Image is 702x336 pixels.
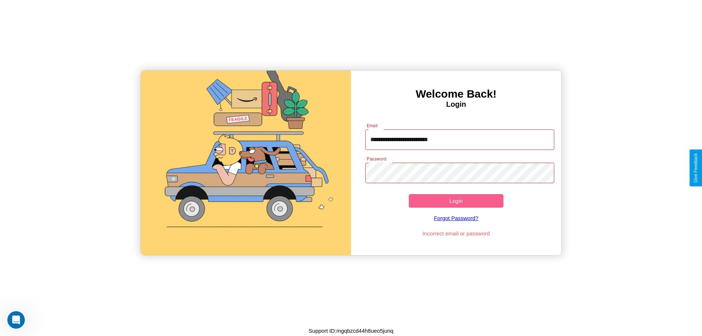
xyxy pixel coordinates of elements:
p: Incorrect email or password [362,229,551,238]
div: Give Feedback [693,153,698,183]
a: Forgot Password? [362,208,551,229]
label: Email [367,122,378,129]
h4: Login [351,100,561,109]
img: gif [141,71,351,255]
p: Support ID: mgqbzcd44h8ueo5junq [309,326,393,336]
label: Password [367,156,386,162]
h3: Welcome Back! [351,88,561,100]
button: Login [409,194,503,208]
iframe: Intercom live chat [7,311,25,329]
